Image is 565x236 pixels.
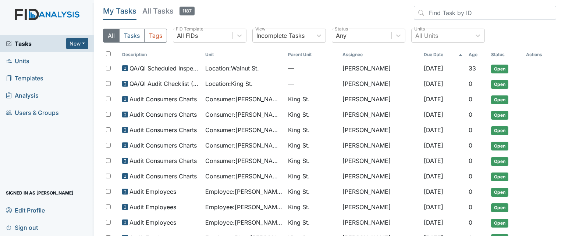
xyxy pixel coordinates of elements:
span: [DATE] [424,111,443,118]
span: Open [491,142,508,150]
span: King St. [288,141,310,150]
span: Location : Walnut St. [205,64,259,73]
span: Open [491,219,508,228]
span: 33 [469,65,476,72]
span: Employee : [PERSON_NAME][GEOGRAPHIC_DATA] [205,203,282,211]
span: [DATE] [424,80,443,87]
span: Location : King St. [205,79,253,88]
span: King St. [288,203,310,211]
span: 0 [469,80,472,87]
span: King St. [288,126,310,134]
span: Open [491,126,508,135]
a: Tasks [6,39,66,48]
span: Templates [6,72,43,84]
span: 0 [469,111,472,118]
span: Consumer : [PERSON_NAME] [205,141,282,150]
span: 0 [469,173,472,180]
td: [PERSON_NAME] [340,107,421,123]
button: Tasks [119,29,145,43]
th: Assignee [340,48,421,61]
span: Open [491,157,508,166]
td: [PERSON_NAME] [340,92,421,107]
span: Units [6,55,29,66]
span: Employee : [PERSON_NAME] [205,187,282,196]
td: [PERSON_NAME] [340,184,421,200]
span: King St. [288,156,310,165]
span: Users & Groups [6,107,59,118]
span: Audit Consumers Charts [129,172,197,181]
span: Consumer : [PERSON_NAME] [205,172,282,181]
span: Open [491,203,508,212]
span: 0 [469,188,472,195]
span: King St. [288,218,310,227]
span: Open [491,65,508,73]
th: Toggle SortBy [285,48,340,61]
span: Edit Profile [6,204,45,216]
span: King St. [288,172,310,181]
th: Toggle SortBy [466,48,488,61]
span: — [288,64,337,73]
th: Toggle SortBy [421,48,466,61]
td: [PERSON_NAME] [340,123,421,138]
td: [PERSON_NAME] [340,215,421,230]
td: [PERSON_NAME] [340,138,421,153]
span: Audit Consumers Charts [129,95,197,104]
span: 0 [469,157,472,164]
span: QA/QI Scheduled Inspection [129,64,199,73]
td: [PERSON_NAME] [340,76,421,92]
span: Audit Consumers Charts [129,156,197,165]
input: Find Task by ID [414,6,556,20]
span: [DATE] [424,203,443,211]
span: [DATE] [424,126,443,134]
span: Open [491,173,508,181]
td: [PERSON_NAME] [340,200,421,215]
span: Consumer : [PERSON_NAME][GEOGRAPHIC_DATA] [205,95,282,104]
div: Any [336,31,347,40]
span: Consumer : [PERSON_NAME] [205,156,282,165]
span: [DATE] [424,65,443,72]
div: All FIDs [177,31,198,40]
input: Toggle All Rows Selected [106,51,111,56]
span: [DATE] [424,157,443,164]
span: Signed in as [PERSON_NAME] [6,187,74,199]
span: King St. [288,187,310,196]
span: Analysis [6,90,39,101]
td: [PERSON_NAME] [340,61,421,76]
div: Incomplete Tasks [256,31,305,40]
span: Audit Consumers Charts [129,141,197,150]
h5: All Tasks [142,6,195,16]
span: [DATE] [424,188,443,195]
span: King St. [288,110,310,119]
span: — [288,79,337,88]
span: 0 [469,142,472,149]
span: Open [491,188,508,197]
span: 0 [469,219,472,226]
span: King St. [288,95,310,104]
h5: My Tasks [103,6,136,16]
span: Audit Employees [129,203,176,211]
button: New [66,38,88,49]
th: Actions [523,48,556,61]
span: 0 [469,126,472,134]
span: [DATE] [424,142,443,149]
td: [PERSON_NAME] [340,169,421,184]
div: All Units [415,31,438,40]
span: Open [491,111,508,120]
span: [DATE] [424,95,443,103]
span: Open [491,95,508,104]
th: Toggle SortBy [119,48,202,61]
button: All [103,29,120,43]
span: 0 [469,203,472,211]
span: Employee : [PERSON_NAME] [205,218,282,227]
div: Type filter [103,29,167,43]
span: [DATE] [424,219,443,226]
button: Tags [144,29,167,43]
span: Audit Employees [129,187,176,196]
span: QA/QI Audit Checklist (ICF) [129,79,199,88]
span: Consumer : [PERSON_NAME] [205,126,282,134]
span: Audit Consumers Charts [129,110,197,119]
span: Consumer : [PERSON_NAME] [205,110,282,119]
th: Toggle SortBy [202,48,285,61]
span: Sign out [6,222,38,233]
